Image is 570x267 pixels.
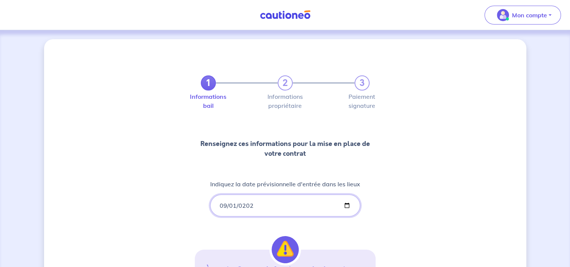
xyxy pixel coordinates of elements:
label: Paiement signature [355,94,370,109]
button: illu_account_valid_menu.svgMon compte [484,6,561,25]
label: Informations propriétaire [278,94,293,109]
p: Mon compte [512,11,547,20]
label: Informations bail [201,94,216,109]
img: Cautioneo [257,10,313,20]
input: lease-signed-date-placeholder [210,195,360,216]
a: 1 [201,75,216,91]
p: Renseignez ces informations pour la mise en place de votre contrat [195,139,376,158]
img: illu_account_valid_menu.svg [497,9,509,21]
p: Indiquez la date prévisionnelle d'entrée dans les lieux [210,180,360,189]
img: illu_alert.svg [272,236,299,263]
